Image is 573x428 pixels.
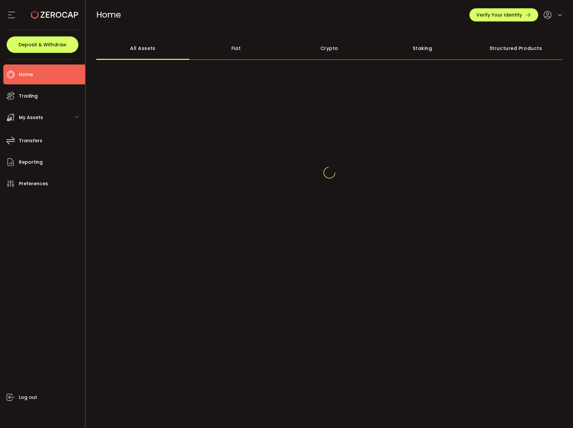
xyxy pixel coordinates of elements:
[283,37,376,60] div: Crypto
[376,37,469,60] div: Staking
[476,13,522,17] span: Verify Your Identity
[189,37,283,60] div: Fiat
[19,113,43,122] span: My Assets
[19,70,33,79] span: Home
[19,136,42,146] span: Transfers
[19,393,37,402] span: Log out
[96,9,121,21] span: Home
[19,91,38,101] span: Trading
[7,36,78,53] button: Deposit & Withdraw
[19,157,43,167] span: Reporting
[469,8,538,21] button: Verify Your Identity
[19,42,67,47] span: Deposit & Withdraw
[469,37,562,60] div: Structured Products
[19,179,48,189] span: Preferences
[96,37,190,60] div: All Assets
